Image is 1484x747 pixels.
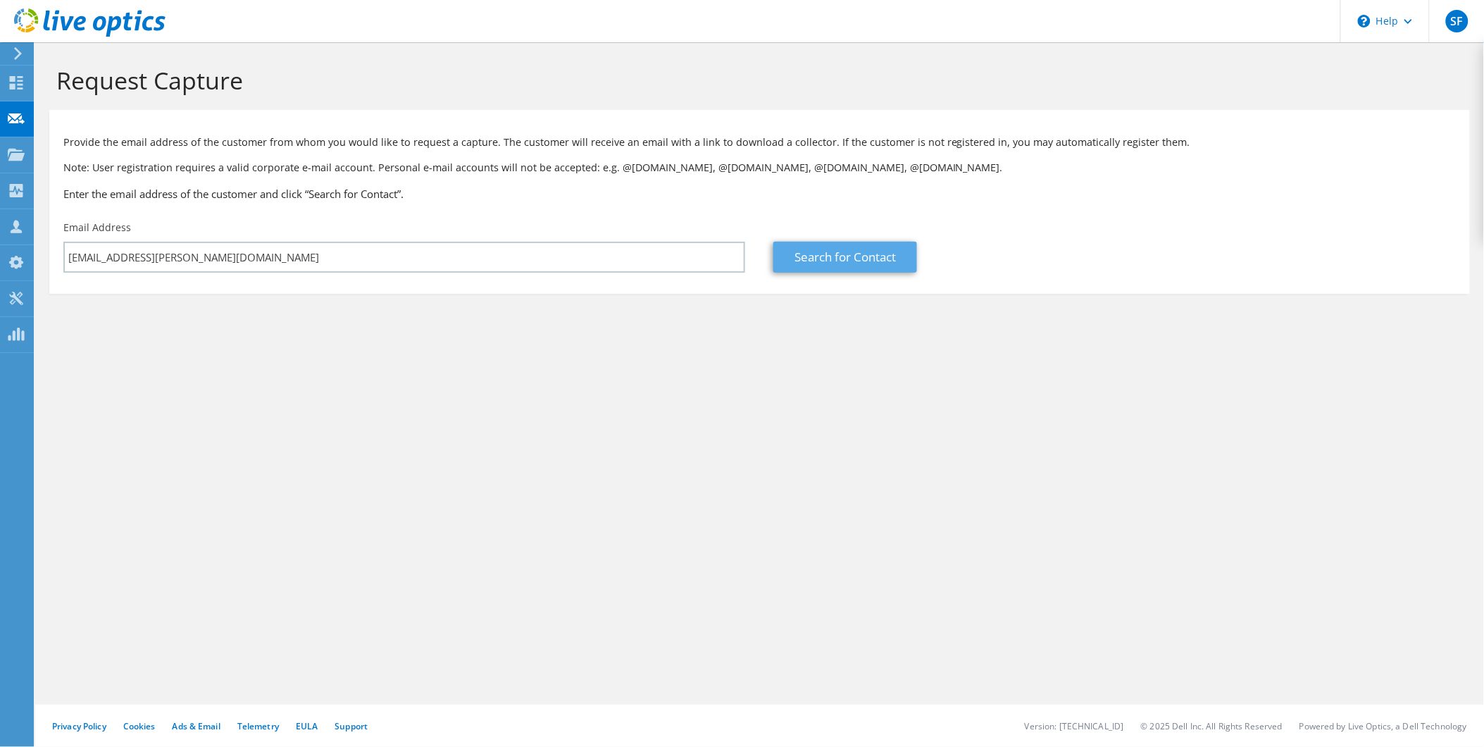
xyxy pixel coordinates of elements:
[1141,720,1283,732] li: © 2025 Dell Inc. All Rights Reserved
[173,720,220,732] a: Ads & Email
[123,720,156,732] a: Cookies
[296,720,318,732] a: EULA
[1446,10,1469,32] span: SF
[63,135,1456,150] p: Provide the email address of the customer from whom you would like to request a capture. The cust...
[773,242,917,273] a: Search for Contact
[63,160,1456,175] p: Note: User registration requires a valid corporate e-mail account. Personal e-mail accounts will ...
[1025,720,1124,732] li: Version: [TECHNICAL_ID]
[335,720,368,732] a: Support
[52,720,106,732] a: Privacy Policy
[63,221,131,235] label: Email Address
[1358,15,1371,27] svg: \n
[1299,720,1467,732] li: Powered by Live Optics, a Dell Technology
[56,66,1456,95] h1: Request Capture
[63,186,1456,202] h3: Enter the email address of the customer and click “Search for Contact”.
[237,720,279,732] a: Telemetry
